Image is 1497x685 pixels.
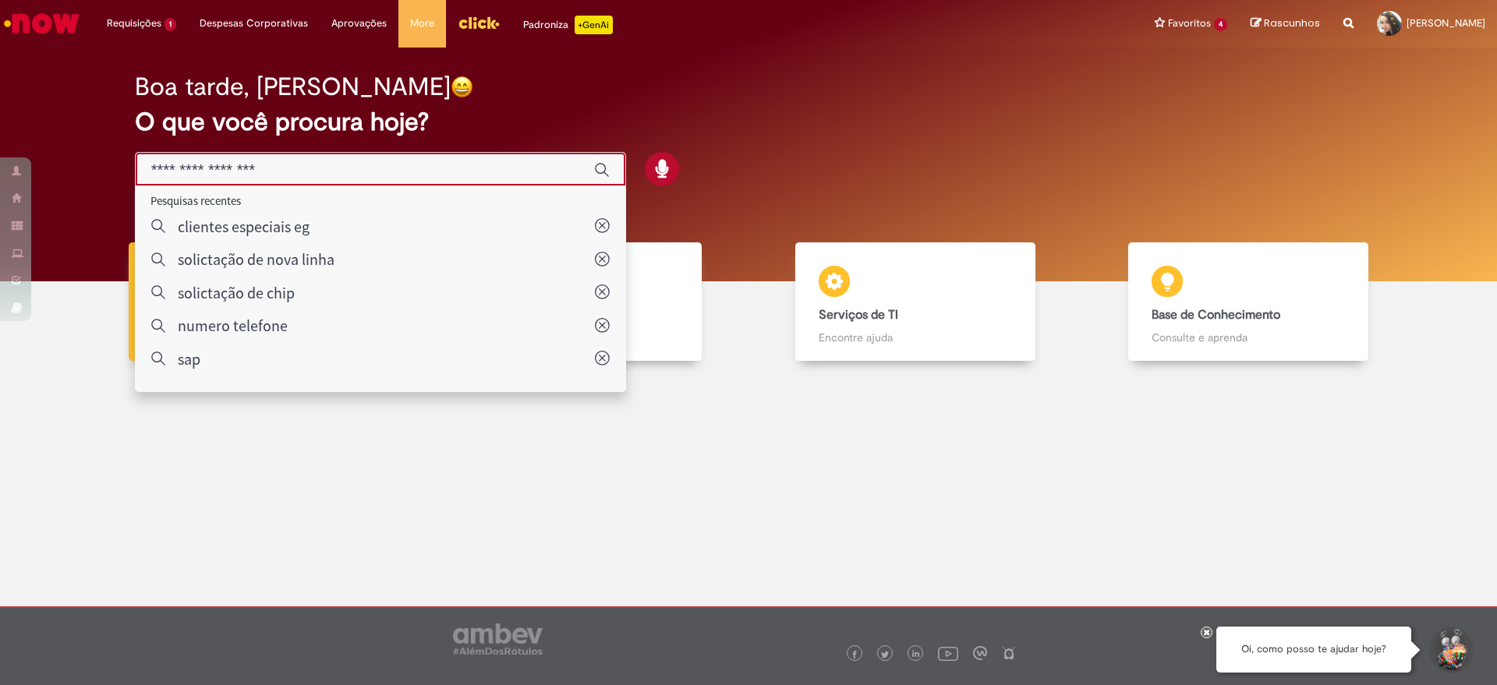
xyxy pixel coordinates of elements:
[1216,627,1411,673] div: Oi, como posso te ajudar hoje?
[912,650,920,659] img: logo_footer_linkedin.png
[1168,16,1211,31] span: Favoritos
[451,76,473,98] img: happy-face.png
[135,73,451,101] h2: Boa tarde, [PERSON_NAME]
[523,16,613,34] div: Padroniza
[200,16,308,31] span: Despesas Corporativas
[82,242,416,362] a: Tirar dúvidas Tirar dúvidas com Lupi Assist e Gen Ai
[851,651,858,659] img: logo_footer_facebook.png
[748,242,1082,362] a: Serviços de TI Encontre ajuda
[973,646,987,660] img: logo_footer_workplace.png
[1082,242,1416,362] a: Base de Conhecimento Consulte e aprenda
[331,16,387,31] span: Aprovações
[938,643,958,663] img: logo_footer_youtube.png
[1214,18,1227,31] span: 4
[458,11,500,34] img: click_logo_yellow_360x200.png
[575,16,613,34] p: +GenAi
[1152,307,1280,323] b: Base de Conhecimento
[1407,16,1485,30] span: [PERSON_NAME]
[165,18,176,31] span: 1
[881,651,889,659] img: logo_footer_twitter.png
[1002,646,1016,660] img: logo_footer_naosei.png
[410,16,434,31] span: More
[1264,16,1320,30] span: Rascunhos
[2,8,82,39] img: ServiceNow
[1152,330,1345,345] p: Consulte e aprenda
[453,623,543,655] img: logo_footer_ambev_rotulo_gray.png
[819,307,898,323] b: Serviços de TI
[107,16,161,31] span: Requisições
[819,330,1012,345] p: Encontre ajuda
[135,108,1363,136] h2: O que você procura hoje?
[1427,627,1474,673] button: Iniciar Conversa de Suporte
[1251,16,1320,31] a: Rascunhos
